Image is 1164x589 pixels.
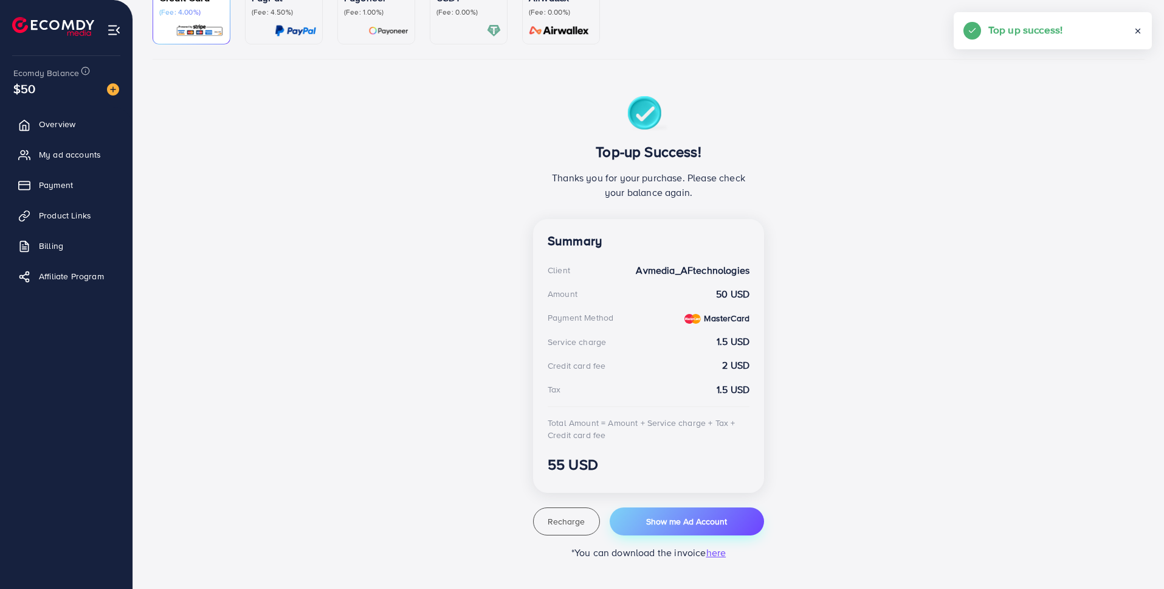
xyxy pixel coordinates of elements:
[548,234,749,249] h4: Summary
[39,240,63,252] span: Billing
[533,545,764,560] p: *You can download the invoice
[548,515,585,528] span: Recharge
[722,358,749,372] strong: 2 USD
[12,17,94,36] img: logo
[13,67,79,79] span: Ecomdy Balance
[368,24,408,38] img: card
[646,515,727,528] span: Show me Ad Account
[636,263,749,277] strong: Avmedia_AFtechnologies
[39,270,104,282] span: Affiliate Program
[529,7,593,17] p: (Fee: 0.00%)
[39,148,101,161] span: My ad accounts
[706,546,726,559] span: here
[548,264,570,276] div: Client
[525,24,593,38] img: card
[176,24,224,38] img: card
[716,287,749,301] strong: 50 USD
[548,170,749,200] p: Thanks you for your purchase. Please check your balance again.
[548,417,749,442] div: Total Amount = Amount + Service charge + Tax + Credit card fee
[436,7,501,17] p: (Fee: 0.00%)
[610,507,764,535] button: Show me Ad Account
[704,312,749,324] strong: MasterCard
[717,335,749,349] strong: 1.5 USD
[487,24,501,38] img: card
[9,234,123,258] a: Billing
[275,24,316,38] img: card
[39,209,91,221] span: Product Links
[107,83,119,96] img: image
[39,179,73,191] span: Payment
[548,383,560,396] div: Tax
[548,143,749,161] h3: Top-up Success!
[717,383,749,397] strong: 1.5 USD
[548,336,606,348] div: Service charge
[9,173,123,197] a: Payment
[39,118,75,130] span: Overview
[1112,534,1155,580] iframe: Chat
[627,96,670,133] img: success
[344,7,408,17] p: (Fee: 1.00%)
[9,112,123,136] a: Overview
[548,312,613,324] div: Payment Method
[548,360,605,372] div: Credit card fee
[159,7,224,17] p: (Fee: 4.00%)
[533,507,600,535] button: Recharge
[9,264,123,288] a: Affiliate Program
[988,22,1062,38] h5: Top up success!
[9,142,123,167] a: My ad accounts
[684,314,701,324] img: credit
[548,456,749,473] h3: 55 USD
[13,76,36,102] span: $50
[107,23,121,37] img: menu
[252,7,316,17] p: (Fee: 4.50%)
[548,288,577,300] div: Amount
[9,203,123,228] a: Product Links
